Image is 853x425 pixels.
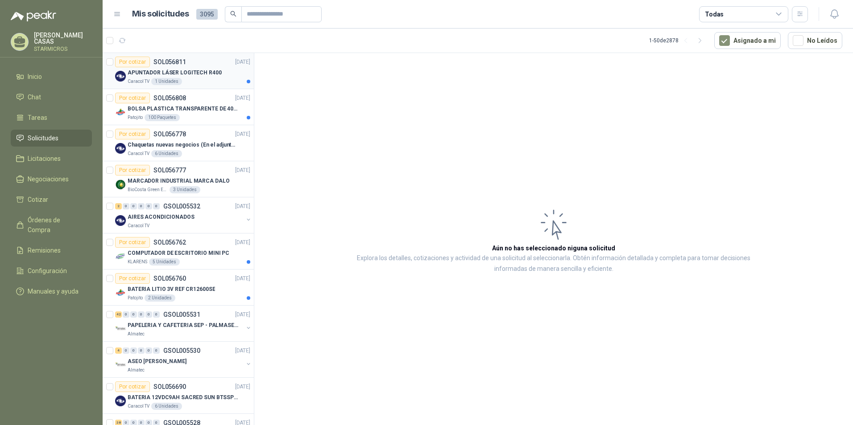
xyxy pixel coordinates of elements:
img: Company Logo [115,323,126,334]
p: STARMICROS [34,46,92,52]
div: 0 [138,311,145,318]
span: Solicitudes [28,133,58,143]
div: 4 [115,347,122,354]
p: PAPELERIA Y CAFETERIA SEP - PALMASECA [128,321,239,330]
img: Company Logo [115,396,126,406]
div: 6 Unidades [151,403,182,410]
span: Chat [28,92,41,102]
span: 3095 [196,9,218,20]
p: KLARENS [128,258,147,266]
span: Cotizar [28,195,48,204]
img: Company Logo [115,251,126,262]
div: 3 Unidades [170,186,200,193]
div: 0 [153,311,160,318]
p: SOL056808 [153,95,186,101]
p: SOL056778 [153,131,186,137]
a: 42 0 0 0 0 0 GSOL005531[DATE] Company LogoPAPELERIA Y CAFETERIA SEP - PALMASECAAlmatec [115,309,252,338]
p: [DATE] [235,238,250,247]
p: BATERIA LITIO 3V REF CR12600SE [128,285,215,294]
p: [DATE] [235,166,250,175]
a: Por cotizarSOL056760[DATE] Company LogoBATERIA LITIO 3V REF CR12600SEPatojito2 Unidades [103,270,254,306]
a: Por cotizarSOL056762[DATE] Company LogoCOMPUTADOR DE ESCRITORIO MINI PCKLARENS5 Unidades [103,233,254,270]
p: [DATE] [235,383,250,391]
img: Company Logo [115,143,126,154]
a: Por cotizarSOL056811[DATE] Company LogoAPUNTADOR LÁSER LOGITECH R400Caracol TV1 Unidades [103,53,254,89]
p: [DATE] [235,94,250,102]
div: 0 [145,203,152,209]
span: Licitaciones [28,154,61,163]
p: SOL056690 [153,384,186,390]
div: 6 Unidades [151,150,182,157]
div: Por cotizar [115,273,150,284]
div: Todas [705,9,724,19]
a: Tareas [11,109,92,126]
span: Configuración [28,266,67,276]
p: Caracol TV [128,403,149,410]
img: Company Logo [115,360,126,370]
a: Por cotizarSOL056778[DATE] Company LogoChaquetas nuevas negocios (En el adjunto mas informacion)C... [103,125,254,161]
p: AIRES ACONDICIONADOS [128,213,195,221]
span: Manuales y ayuda [28,286,79,296]
div: 0 [123,347,129,354]
div: 2 [115,203,122,209]
div: Por cotizar [115,93,150,103]
a: Por cotizarSOL056690[DATE] Company LogoBATERIA 12VDC9AH SACRED SUN BTSSP12-9HRCaracol TV6 Unidades [103,378,254,414]
p: ASEO [PERSON_NAME] [128,357,186,366]
p: Caracol TV [128,78,149,85]
a: Licitaciones [11,150,92,167]
div: 1 Unidades [151,78,182,85]
div: 0 [130,311,137,318]
div: 5 Unidades [149,258,180,266]
div: Por cotizar [115,165,150,176]
p: SOL056811 [153,59,186,65]
span: Negociaciones [28,174,69,184]
div: 0 [153,203,160,209]
img: Company Logo [115,179,126,190]
div: 0 [130,347,137,354]
p: BOLSA PLASTICA TRANSPARENTE DE 40*60 CMS [128,105,239,113]
p: [DATE] [235,58,250,66]
img: Logo peakr [11,11,56,21]
p: Almatec [128,367,145,374]
p: Almatec [128,331,145,338]
p: SOL056777 [153,167,186,173]
p: BATERIA 12VDC9AH SACRED SUN BTSSP12-9HR [128,393,239,402]
a: Solicitudes [11,130,92,147]
p: Patojito [128,294,143,302]
div: Por cotizar [115,237,150,248]
a: Manuales y ayuda [11,283,92,300]
p: GSOL005530 [163,347,200,354]
a: Cotizar [11,191,92,208]
p: COMPUTADOR DE ESCRITORIO MINI PC [128,249,229,257]
div: 2 Unidades [145,294,175,302]
div: 0 [123,203,129,209]
p: BioCosta Green Energy S.A.S [128,186,168,193]
a: Órdenes de Compra [11,212,92,238]
p: [DATE] [235,202,250,211]
img: Company Logo [115,215,126,226]
p: Explora los detalles, cotizaciones y actividad de una solicitud al seleccionarla. Obtén informaci... [344,253,764,274]
a: Por cotizarSOL056777[DATE] Company LogoMARCADOR INDUSTRIAL MARCA DALOBioCosta Green Energy S.A.S3... [103,161,254,197]
div: 0 [130,203,137,209]
div: 0 [153,347,160,354]
p: [DATE] [235,130,250,139]
p: Patojito [128,114,143,121]
div: 0 [123,311,129,318]
a: Inicio [11,68,92,85]
img: Company Logo [115,287,126,298]
div: Por cotizar [115,57,150,67]
span: search [230,11,236,17]
div: 0 [138,347,145,354]
a: Negociaciones [11,171,92,188]
p: APUNTADOR LÁSER LOGITECH R400 [128,69,222,77]
div: 0 [145,347,152,354]
span: Tareas [28,113,47,123]
button: Asignado a mi [714,32,781,49]
span: Órdenes de Compra [28,215,83,235]
h3: Aún no has seleccionado niguna solicitud [492,243,615,253]
p: Caracol TV [128,222,149,229]
a: Chat [11,89,92,106]
div: Por cotizar [115,129,150,139]
img: Company Logo [115,107,126,118]
p: GSOL005531 [163,311,200,318]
